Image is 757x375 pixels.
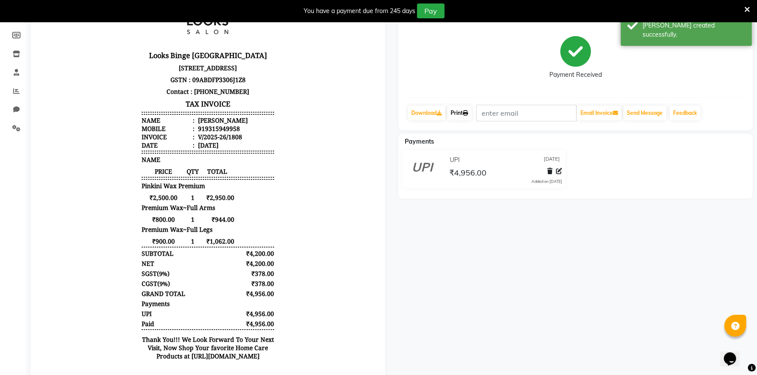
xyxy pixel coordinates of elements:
[304,7,415,16] div: You have a payment due from 245 days
[146,197,160,205] span: 1
[449,168,486,180] span: ₹4,956.00
[102,101,234,114] h3: TAX INVOICE
[102,273,118,281] span: SGST
[476,105,576,121] input: enter email
[102,339,234,364] p: Thank You!!! We Look Forward To Your Next Visit, Now Shop Your favorite Home Care Products at [UR...
[417,3,444,18] button: Pay
[200,263,235,271] div: ₹4,200.00
[549,70,602,79] div: Payment Received
[623,106,666,120] button: Send Message
[102,77,234,89] p: GSTN : 09ABDFP3306J1Z8
[157,120,208,128] div: [PERSON_NAME]
[153,144,155,153] span: :
[157,128,201,136] div: 919315949958
[102,207,176,215] span: Premium Wax~Full Arms
[200,283,235,291] div: ₹378.00
[102,229,173,237] span: Premium Wax~Full Legs
[146,171,160,179] span: QTY
[720,340,748,366] iframe: chat widget
[408,106,445,120] a: Download
[102,89,234,101] p: Contact : [PHONE_NUMBER]
[102,219,146,227] span: ₹800.00
[200,293,235,301] div: ₹4,956.00
[160,241,195,249] span: ₹1,062.00
[531,179,562,185] div: Added on [DATE]
[102,136,155,144] div: Invoice
[102,52,234,65] h3: Looks Binge [GEOGRAPHIC_DATA]
[102,197,146,205] span: ₹2,500.00
[160,171,195,179] span: TOTAL
[102,128,155,136] div: Mobile
[102,253,134,261] div: SUBTOTAL
[153,128,155,136] span: :
[102,144,155,153] div: Date
[102,313,112,321] span: UPI
[120,283,128,291] span: 9%
[102,323,115,331] div: Paid
[450,155,460,165] span: UPI
[153,136,155,144] span: :
[577,106,622,120] button: Email Invoice
[102,293,146,301] div: GRAND TOTAL
[447,106,472,120] a: Print
[102,303,130,311] div: Payments
[200,273,235,281] div: ₹378.00
[200,323,235,331] div: ₹4,956.00
[670,106,701,120] a: Feedback
[200,313,235,321] div: ₹4,956.00
[157,136,203,144] div: V/2025-26/1808
[102,159,121,167] span: NAME
[405,138,434,145] span: Payments
[642,21,745,39] div: Bill created successfully.
[102,120,155,128] div: Name
[102,283,118,291] span: CGST
[102,273,130,281] div: ( )
[102,185,166,193] span: Pinkini Wax Premium
[146,219,160,227] span: 1
[120,273,128,281] span: 9%
[153,120,155,128] span: :
[160,219,195,227] span: ₹944.00
[102,241,146,249] span: ₹900.00
[102,283,131,291] div: ( )
[146,241,160,249] span: 1
[157,144,179,153] div: [DATE]
[135,7,201,51] img: file_1702056589856.jpg
[102,65,234,77] p: [STREET_ADDRESS]
[102,263,115,271] div: NET
[160,197,195,205] span: ₹2,950.00
[200,253,235,261] div: ₹4,200.00
[544,155,560,165] span: [DATE]
[102,171,146,179] span: PRICE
